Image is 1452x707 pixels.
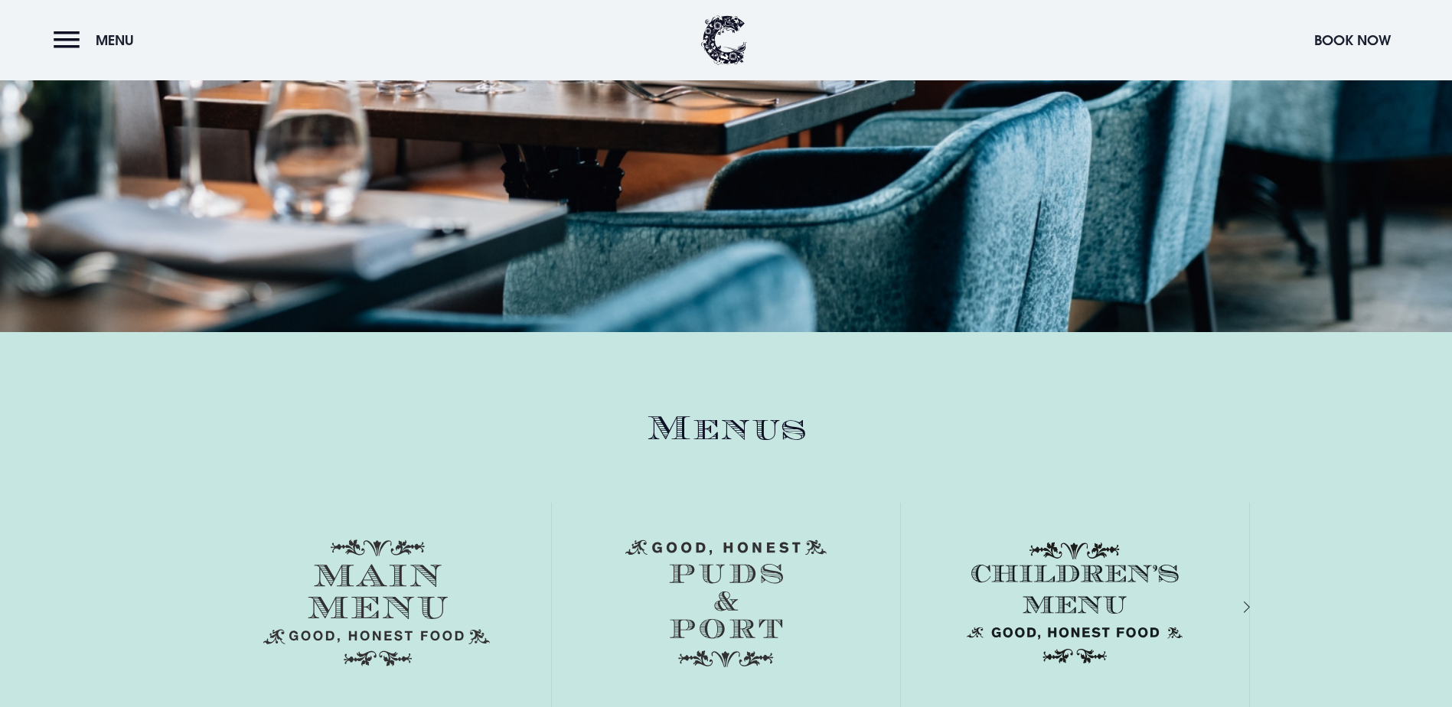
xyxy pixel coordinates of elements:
img: Clandeboye Lodge [701,15,747,65]
button: Menu [54,24,142,57]
h2: Menus [203,409,1250,449]
img: Childrens Menu 1 [961,539,1188,666]
span: Menu [96,31,134,49]
button: Book Now [1307,24,1398,57]
div: Next slide [1223,596,1238,618]
img: Menu main menu [263,539,490,666]
img: Menu puds and port [625,539,827,668]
